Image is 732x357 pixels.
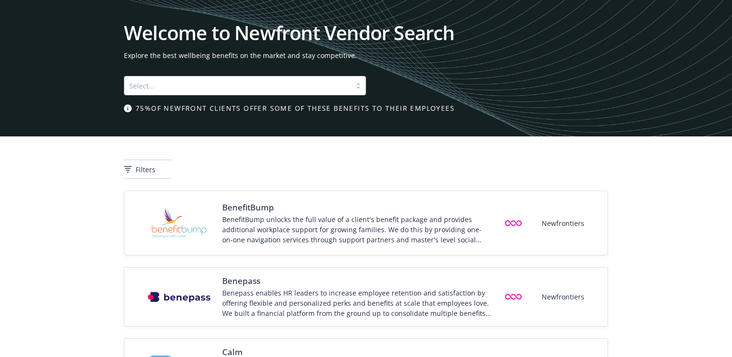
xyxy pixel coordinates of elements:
span: Explore the best wellbeing benefits on the market and stay competitive. [124,50,608,60]
span: Newfrontiers [542,218,584,228]
span: BenefitBump [222,202,491,213]
div: BenefitBump unlocks the full value of a client's benefit package and provides additional workplac... [222,214,491,245]
span: Newfrontiers [542,292,584,302]
img: Vendor logo for BenefitBump [148,199,211,247]
span: 75% of Newfront clients offer some of these benefits to their employees [136,103,455,113]
span: Filters [136,164,155,175]
div: Benepass enables HR leaders to increase employee retention and satisfaction by offering flexible ... [222,288,491,318]
img: Vendor logo for Benepass [148,292,211,302]
h1: Welcome to Newfront Vendor Search [124,23,608,43]
span: Benepass [222,275,491,287]
button: Filters [124,160,171,179]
